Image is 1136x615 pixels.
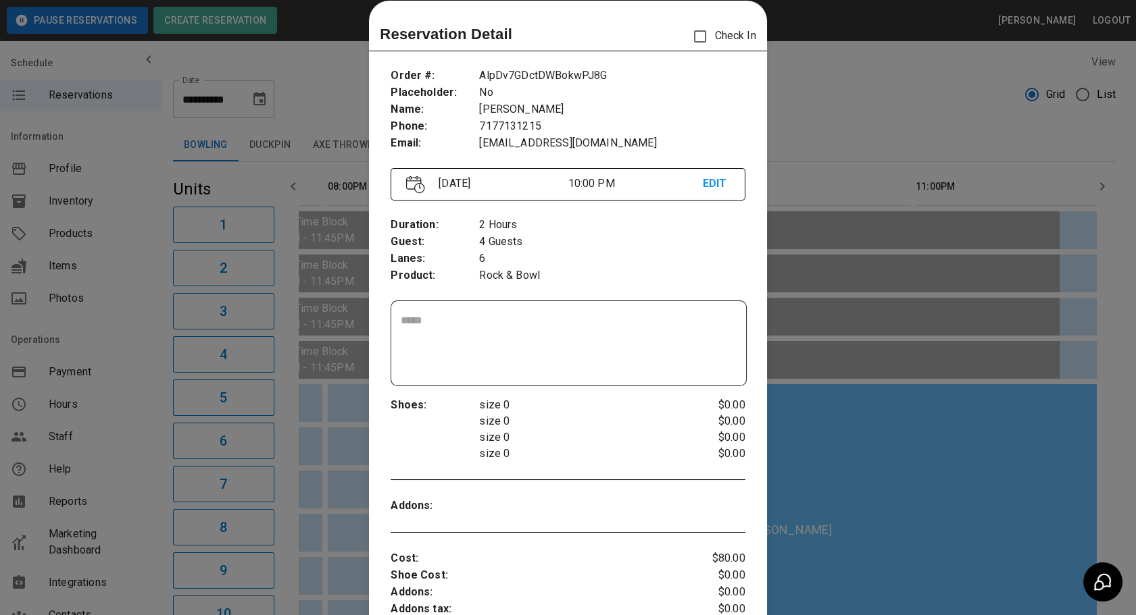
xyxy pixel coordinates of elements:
p: 2 Hours [479,217,745,234]
p: size 0 [479,397,686,413]
p: Rock & Bowl [479,267,745,284]
p: 4 Guests [479,234,745,250]
p: Guest : [391,234,479,250]
p: Order # : [391,68,479,84]
p: Name : [391,101,479,118]
p: Shoe Cost : [391,567,686,584]
p: 10:00 PM [568,176,702,192]
p: Product : [391,267,479,284]
p: size 0 [479,446,686,462]
p: $0.00 [686,397,745,413]
p: [PERSON_NAME] [479,101,745,118]
p: Reservation Detail [380,23,512,45]
p: Cost : [391,550,686,567]
p: 7177131215 [479,118,745,135]
p: $0.00 [686,446,745,462]
p: Addons : [391,584,686,601]
p: $0.00 [686,584,745,601]
p: $0.00 [686,413,745,429]
p: Check In [686,22,756,51]
p: AlpDv7GDctDWBokwPJ8G [479,68,745,84]
p: Shoes : [391,397,479,414]
p: Email : [391,135,479,152]
p: $0.00 [686,429,745,446]
p: Duration : [391,217,479,234]
p: Phone : [391,118,479,135]
p: [DATE] [433,176,568,192]
p: 6 [479,250,745,267]
p: [EMAIL_ADDRESS][DOMAIN_NAME] [479,135,745,152]
p: Addons : [391,498,479,514]
p: EDIT [703,176,730,192]
img: Vector [406,176,425,194]
p: $80.00 [686,550,745,567]
p: size 0 [479,413,686,429]
p: $0.00 [686,567,745,584]
p: size 0 [479,429,686,446]
p: Lanes : [391,250,479,267]
p: No [479,84,745,101]
p: Placeholder : [391,84,479,101]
